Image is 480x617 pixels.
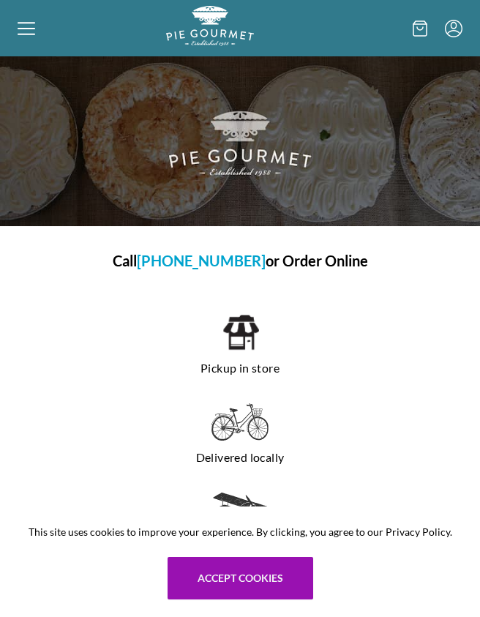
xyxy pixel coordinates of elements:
[207,493,273,528] img: delivered nationally
[137,252,266,269] a: [PHONE_NUMBER]
[211,403,269,441] img: delivered locally
[47,356,433,380] p: Pickup in store
[47,446,433,469] p: Delivered locally
[18,250,462,272] h1: Call or Order Online
[222,313,259,352] img: pickup in store
[166,6,254,46] img: logo
[166,34,254,48] a: Logo
[18,524,462,539] span: This site uses cookies to improve your experience. By clicking, you agree to our Privacy Policy.
[445,20,462,37] button: Menu
[168,557,313,599] button: Accept cookies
